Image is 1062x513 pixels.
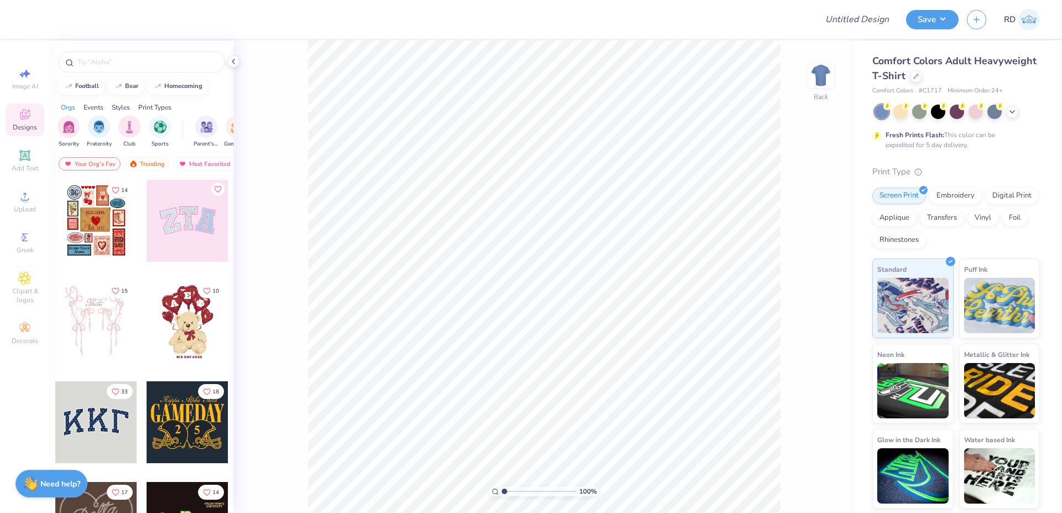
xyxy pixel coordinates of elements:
div: Print Types [138,102,171,112]
span: 33 [121,389,128,395]
span: Neon Ink [877,349,904,360]
span: 100 % [579,486,597,496]
div: Screen Print [872,188,926,204]
button: Like [198,485,224,500]
img: trend_line.gif [114,83,123,90]
span: Decorate [12,336,38,345]
div: filter for Sorority [58,116,80,148]
strong: Fresh Prints Flash: [886,131,944,139]
button: Like [211,183,225,196]
span: # C1717 [919,86,942,96]
button: Save [906,10,959,29]
span: Clipart & logos [6,287,44,304]
span: Comfort Colors Adult Heavyweight T-Shirt [872,54,1037,82]
div: homecoming [164,83,202,89]
span: Water based Ink [964,434,1015,445]
img: Puff Ink [964,278,1035,333]
span: Sorority [59,140,79,148]
div: Orgs [61,102,75,112]
button: filter button [194,116,219,148]
div: Trending [124,157,170,170]
button: Like [107,183,133,198]
img: most_fav.gif [64,160,72,168]
button: filter button [118,116,140,148]
span: Upload [14,205,36,214]
div: Transfers [920,210,964,226]
img: Club Image [123,121,136,133]
div: Rhinestones [872,232,926,248]
span: Game Day [224,140,249,148]
img: Fraternity Image [93,121,105,133]
img: Neon Ink [877,363,949,418]
div: This color can be expedited for 5 day delivery. [886,130,1022,150]
img: Metallic & Glitter Ink [964,363,1035,418]
img: Sorority Image [63,121,75,133]
img: trend_line.gif [64,83,73,90]
div: Applique [872,210,917,226]
button: filter button [149,116,171,148]
button: filter button [58,116,80,148]
span: 18 [212,389,219,395]
img: Parent's Weekend Image [200,121,213,133]
img: most_fav.gif [178,160,187,168]
span: 17 [121,490,128,495]
img: Sports Image [154,121,166,133]
button: Like [198,283,224,298]
div: Print Type [872,165,1040,178]
div: Styles [112,102,130,112]
div: Vinyl [967,210,998,226]
span: Minimum Order: 24 + [948,86,1003,96]
button: filter button [87,116,112,148]
span: 10 [212,288,219,294]
strong: Need help? [40,479,80,489]
button: Like [198,384,224,399]
span: Comfort Colors [872,86,913,96]
span: Fraternity [87,140,112,148]
span: 14 [212,490,219,495]
img: Game Day Image [231,121,243,133]
div: Events [84,102,103,112]
span: 15 [121,288,128,294]
img: Back [810,64,832,86]
button: homecoming [147,78,207,95]
div: bear [125,83,138,89]
img: trend_line.gif [153,83,162,90]
div: Back [814,92,828,102]
input: Untitled Design [816,8,898,30]
button: football [58,78,104,95]
div: filter for Club [118,116,140,148]
img: trending.gif [129,160,138,168]
span: Puff Ink [964,263,987,275]
span: Club [123,140,136,148]
span: Image AI [12,82,38,91]
div: filter for Fraternity [87,116,112,148]
div: Embroidery [929,188,982,204]
div: football [75,83,99,89]
button: filter button [224,116,249,148]
span: Standard [877,263,907,275]
div: Digital Print [985,188,1039,204]
span: 14 [121,188,128,193]
button: Like [107,384,133,399]
span: RD [1004,13,1016,26]
a: RD [1004,9,1040,30]
span: Greek [17,246,34,255]
img: Water based Ink [964,448,1035,504]
button: Like [107,485,133,500]
div: Foil [1002,210,1028,226]
img: Glow in the Dark Ink [877,448,949,504]
div: filter for Game Day [224,116,249,148]
span: Glow in the Dark Ink [877,434,940,445]
button: Like [107,283,133,298]
input: Try "Alpha" [76,56,218,68]
img: Standard [877,278,949,333]
div: filter for Parent's Weekend [194,116,219,148]
div: Most Favorited [173,157,236,170]
span: Sports [152,140,169,148]
button: bear [108,78,143,95]
img: Rommel Del Rosario [1018,9,1040,30]
span: Metallic & Glitter Ink [964,349,1029,360]
span: Parent's Weekend [194,140,219,148]
span: Designs [13,123,37,132]
span: Add Text [12,164,38,173]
